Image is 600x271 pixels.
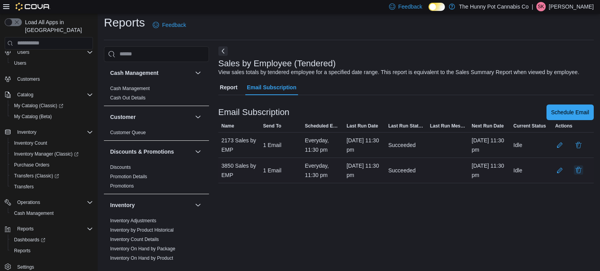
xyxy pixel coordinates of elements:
input: Dark Mode [429,3,445,11]
span: Transfers [11,182,93,191]
span: Transfers (Classic) [14,173,59,179]
span: My Catalog (Beta) [11,112,93,121]
div: Idle [510,163,552,178]
span: Promotions [110,183,134,189]
button: Reports [8,245,96,256]
span: Customers [17,76,40,82]
span: Name [221,123,234,129]
button: Users [8,58,96,69]
a: Dashboards [8,234,96,245]
button: Catalog [2,89,96,100]
h3: Cash Management [110,69,159,77]
a: Transfers (Classic) [8,170,96,181]
a: Inventory Count Details [110,237,159,242]
span: Dashboards [14,237,45,243]
a: My Catalog (Classic) [8,100,96,111]
button: Operations [14,198,43,207]
span: Feedback [398,3,422,11]
a: Dashboards [11,235,48,244]
button: Discounts & Promotions [110,148,192,156]
a: Purchase Orders [11,160,53,170]
h3: Inventory [110,201,135,209]
div: 1 Email [260,137,302,153]
span: 2173 Sales by EMP [221,136,257,154]
span: Last Run Date [346,123,378,129]
span: Scheduled Emails [305,123,340,129]
a: Cash Management [110,86,150,91]
span: Inventory Count [11,138,93,148]
button: Cash Management [193,68,203,78]
span: Operations [14,198,93,207]
div: Idle [510,137,552,153]
a: Transfers (Classic) [11,171,62,181]
span: Users [14,60,26,66]
button: Cash Management [8,208,96,219]
div: Sarah Kailan [536,2,546,11]
span: Schedule Email [551,108,589,116]
button: Catalog [14,90,36,99]
div: View sales totals by tendered employee for a specified date range. This report is equivalent to t... [218,68,579,76]
span: Inventory [14,128,93,137]
span: Inventory Manager (Classic) [14,151,79,157]
span: Transfers [14,184,34,190]
a: Inventory On Hand by Product [110,255,173,261]
a: My Catalog (Classic) [11,101,66,110]
button: Operations [2,197,96,208]
div: [DATE] 11:30 pm [343,133,385,158]
span: My Catalog (Classic) [14,103,63,109]
button: Reports [2,223,96,234]
button: Schedule Email [546,105,594,120]
button: Reports [14,224,37,234]
button: Cash Management [110,69,192,77]
button: Customer [193,112,203,122]
span: Discounts [110,164,131,170]
span: Send To [263,123,281,129]
button: Customer [110,113,192,121]
a: Inventory On Hand by Package [110,246,175,252]
span: Last Run Message [430,123,466,129]
a: Promotion Details [110,174,147,179]
span: My Catalog (Beta) [14,113,52,120]
a: My Catalog (Beta) [11,112,55,121]
button: Inventory [14,128,39,137]
span: Purchase Orders [11,160,93,170]
div: Everyday, 11:30 pm [302,158,343,183]
h3: Email Subscription [218,108,289,117]
a: Promotions [110,183,134,189]
a: Inventory Count [11,138,50,148]
div: [DATE] 11:30 pm [343,158,385,183]
span: Operations [17,199,40,205]
button: Transfers [8,181,96,192]
span: Settings [17,264,34,270]
p: | [532,2,533,11]
span: Reports [11,246,93,255]
a: Inventory Adjustments [110,218,156,223]
span: Cash Out Details [110,95,146,101]
div: 1 Email [260,163,302,178]
span: My Catalog (Classic) [11,101,93,110]
a: Users [11,58,29,68]
span: Inventory by Product Historical [110,227,174,233]
h1: Reports [104,15,145,30]
span: Inventory [17,129,36,135]
a: Inventory Manager (Classic) [8,149,96,159]
span: Succeeded [388,140,416,150]
div: Discounts & Promotions [104,163,209,194]
button: Purchase Orders [8,159,96,170]
h3: Customer [110,113,136,121]
span: SK [538,2,544,11]
span: Customers [14,74,93,84]
span: Succeeded [388,166,416,175]
span: Users [14,48,93,57]
span: Users [11,58,93,68]
div: Customer [104,128,209,140]
a: Inventory Manager (Classic) [11,149,82,159]
span: Purchase Orders [14,162,50,168]
span: Catalog [17,92,33,98]
span: Transfers (Classic) [11,171,93,181]
span: Catalog [14,90,93,99]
